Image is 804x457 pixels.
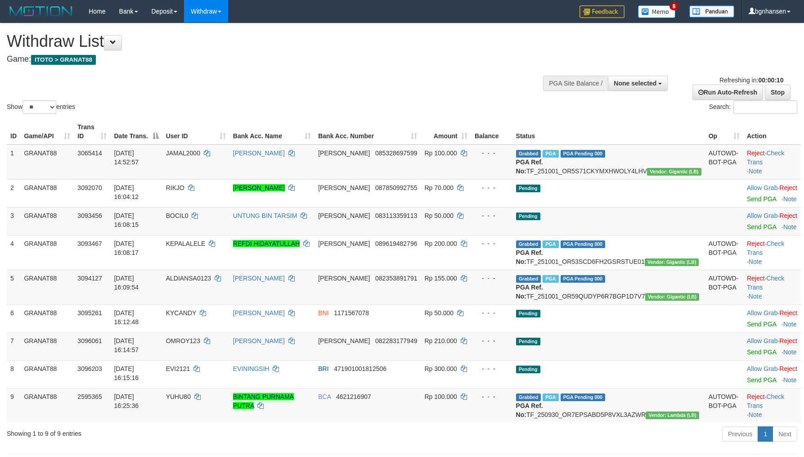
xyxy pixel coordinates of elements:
span: [DATE] 16:14:57 [114,337,139,353]
span: Rp 155.000 [424,275,457,282]
span: Copy 4621216907 to clipboard [336,393,371,400]
a: Note [783,348,797,356]
span: Rp 210.000 [424,337,457,344]
td: · [743,179,801,207]
span: · [747,212,779,219]
span: BOCIL0 [166,212,189,219]
a: REFDI HIDAYATULLAH [233,240,300,247]
span: [PERSON_NAME] [318,212,370,219]
a: Note [783,195,797,203]
a: [PERSON_NAME] [233,184,285,191]
a: Note [749,258,762,265]
td: 1 [7,145,20,180]
a: Note [749,167,762,175]
span: [PERSON_NAME] [318,337,370,344]
span: [PERSON_NAME] [318,149,370,157]
span: 8 [669,2,679,10]
td: AUTOWD-BOT-PGA [705,145,743,180]
a: Reject [779,309,797,317]
span: ALDIANSA0123 [166,275,211,282]
div: - - - [475,364,509,373]
th: ID [7,119,20,145]
a: Reject [747,275,765,282]
span: Copy 085328697599 to clipboard [375,149,417,157]
span: Marked by bgndedek [543,150,558,158]
a: Check Trans [747,275,784,291]
td: AUTOWD-BOT-PGA [705,235,743,270]
span: Rp 300.000 [424,365,457,372]
a: Allow Grab [747,365,777,372]
span: BNI [318,309,328,317]
img: MOTION_logo.png [7,5,75,18]
td: TF_251001_OR59QUDYP6R7BGP1D7V7 [512,270,705,304]
td: 2 [7,179,20,207]
th: Action [743,119,801,145]
td: 4 [7,235,20,270]
label: Show entries [7,100,75,114]
span: [PERSON_NAME] [318,275,370,282]
span: Rp 50.000 [424,309,454,317]
td: TF_251001_OR53SCD6FH2GSRSTUE01 [512,235,705,270]
div: - - - [475,149,509,158]
td: GRANAT88 [20,304,74,332]
a: 1 [758,426,773,442]
td: TF_251001_OR5S71CKYMXHWOLY4LHV [512,145,705,180]
span: Vendor URL: https://dashboard.q2checkout.com/secure [646,412,699,419]
span: [DATE] 16:09:54 [114,275,139,291]
a: Reject [779,365,797,372]
a: Reject [747,240,765,247]
span: Copy 082353891791 to clipboard [375,275,417,282]
a: EVININGSIH [233,365,269,372]
a: Send PGA [747,195,776,203]
td: 6 [7,304,20,332]
td: AUTOWD-BOT-PGA [705,388,743,423]
td: 5 [7,270,20,304]
span: Refreshing in: [719,77,783,84]
span: Vendor URL: https://dashboard.q2checkout.com/secure [645,293,700,301]
span: BCA [318,393,331,400]
div: - - - [475,308,509,317]
td: GRANAT88 [20,360,74,388]
a: Send PGA [747,321,776,328]
span: PGA Pending [561,394,606,401]
span: 3095261 [77,309,102,317]
a: Reject [747,393,765,400]
span: 3093456 [77,212,102,219]
div: - - - [475,183,509,192]
div: - - - [475,239,509,248]
span: PGA Pending [561,275,606,283]
a: Send PGA [747,348,776,356]
span: None selected [614,80,656,87]
span: Copy 1171567078 to clipboard [334,309,369,317]
th: Balance [471,119,512,145]
a: [PERSON_NAME] [233,275,285,282]
span: JAMAL2000 [166,149,200,157]
span: 3096061 [77,337,102,344]
td: 9 [7,388,20,423]
span: Rp 200.000 [424,240,457,247]
td: GRANAT88 [20,179,74,207]
label: Search: [709,100,797,114]
span: OMROY123 [166,337,200,344]
div: - - - [475,211,509,220]
a: Check Trans [747,149,784,166]
a: Check Trans [747,240,784,256]
a: Note [749,293,762,300]
span: 3092070 [77,184,102,191]
input: Search: [733,100,797,114]
span: ITOTO > GRANAT88 [31,55,96,65]
span: KYCANDY [166,309,196,317]
td: · · [743,235,801,270]
span: Copy 089619482796 to clipboard [375,240,417,247]
span: [DATE] 16:25:36 [114,393,139,409]
td: GRANAT88 [20,270,74,304]
a: Allow Grab [747,309,777,317]
span: 3093467 [77,240,102,247]
a: UNTUNG BIN TARSIM [233,212,297,219]
span: Rp 100.000 [424,149,457,157]
div: - - - [475,392,509,401]
td: · [743,207,801,235]
td: · · [743,270,801,304]
span: [DATE] 16:08:17 [114,240,139,256]
span: Grabbed [516,240,541,248]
